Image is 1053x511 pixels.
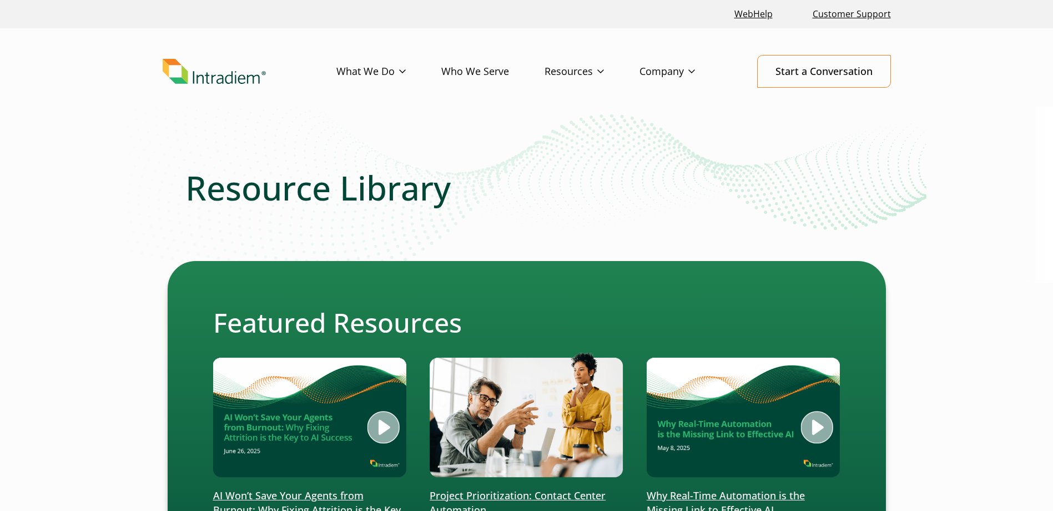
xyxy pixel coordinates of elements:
a: Start a Conversation [757,55,891,88]
a: Company [639,56,730,88]
h1: Resource Library [185,168,868,208]
a: What We Do [336,56,441,88]
a: Who We Serve [441,56,545,88]
a: Resources [545,56,639,88]
img: Intradiem [163,59,266,84]
a: Customer Support [808,2,895,26]
h2: Featured Resources [213,307,840,339]
a: Link to homepage of Intradiem [163,59,336,84]
a: Link opens in a new window [730,2,777,26]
